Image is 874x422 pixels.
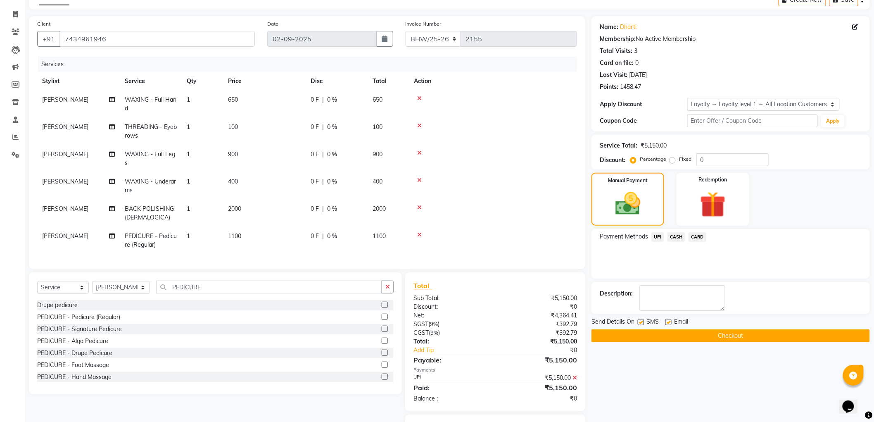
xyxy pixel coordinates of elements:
span: | [322,150,324,159]
div: Net: [407,311,495,320]
span: SMS [646,317,659,328]
span: Total [413,281,432,290]
span: 650 [228,96,238,103]
iframe: chat widget [839,389,866,414]
a: Dharti [620,23,636,31]
span: 1 [187,96,190,103]
span: [PERSON_NAME] [42,232,88,240]
span: 1 [187,205,190,212]
span: 0 F [311,177,319,186]
label: Invoice Number [406,20,442,28]
span: 400 [228,178,238,185]
div: ( ) [407,320,495,329]
span: 2000 [228,205,241,212]
div: Paid: [407,383,495,393]
label: Fixed [679,155,691,163]
div: PEDICURE - Signature Pedicure [37,325,122,334]
span: PEDICURE - Pedicure (Regular) [125,232,177,248]
span: WAXING - Underarms [125,178,176,194]
button: Apply [821,115,845,127]
span: THREADING - Eyebrows [125,123,177,139]
div: PEDICURE - Drupe Pedicure [37,349,112,358]
th: Disc [306,72,368,91]
th: Action [409,72,577,91]
label: Manual Payment [608,177,648,184]
div: Payments [413,367,577,374]
span: | [322,123,324,131]
span: WAXING - Full Hand [125,96,176,112]
span: 0 % [327,95,337,104]
div: 3 [634,47,637,55]
div: 0 [635,59,639,67]
div: ₹392.79 [495,320,583,329]
span: [PERSON_NAME] [42,123,88,131]
div: ₹5,150.00 [495,294,583,303]
a: Add Tip [407,346,510,355]
div: 1458.47 [620,83,641,91]
label: Date [267,20,278,28]
div: ₹5,150.00 [495,337,583,346]
div: ₹392.79 [495,329,583,337]
span: | [322,232,324,241]
div: ₹5,150.00 [495,374,583,382]
th: Qty [182,72,223,91]
span: 100 [228,123,238,131]
input: Search by Name/Mobile/Email/Code [59,31,255,47]
div: Discount: [407,303,495,311]
span: 0 % [327,123,337,131]
div: Sub Total: [407,294,495,303]
span: 0 F [311,123,319,131]
div: Service Total: [600,141,637,150]
span: 1100 [373,232,386,240]
span: CGST [413,329,429,336]
span: 9% [430,329,438,336]
div: PEDICURE - Hand Massage [37,373,112,381]
span: [PERSON_NAME] [42,178,88,185]
div: Coupon Code [600,117,687,125]
label: Redemption [699,176,727,184]
div: Name: [600,23,618,31]
div: Services [38,57,583,72]
span: 900 [228,150,238,158]
span: WAXING - Full Legs [125,150,175,167]
div: PEDICURE - Pedicure (Regular) [37,313,120,322]
button: Checkout [591,329,870,342]
span: 1 [187,123,190,131]
span: 0 F [311,95,319,104]
span: 0 F [311,205,319,213]
span: BACK POLISHING (DERMALOGICA) [125,205,174,221]
span: [PERSON_NAME] [42,205,88,212]
div: ₹0 [495,394,583,403]
th: Total [368,72,409,91]
img: _cash.svg [608,189,648,218]
div: Points: [600,83,618,91]
div: ₹5,150.00 [495,383,583,393]
span: UPI [651,232,664,242]
div: Membership: [600,35,636,43]
span: 400 [373,178,382,185]
span: [PERSON_NAME] [42,150,88,158]
span: | [322,95,324,104]
span: 0 % [327,150,337,159]
span: 0 % [327,205,337,213]
div: ₹0 [495,303,583,311]
span: Send Details On [591,317,634,328]
span: 2000 [373,205,386,212]
span: 1100 [228,232,241,240]
th: Service [120,72,182,91]
div: Total: [407,337,495,346]
label: Percentage [640,155,666,163]
div: PEDICURE - Foot Massage [37,361,109,370]
div: UPI [407,374,495,382]
div: ( ) [407,329,495,337]
input: Enter Offer / Coupon Code [687,114,818,127]
span: CARD [689,232,706,242]
div: Payable: [407,355,495,365]
input: Search or Scan [156,281,382,293]
div: Card on file: [600,59,634,67]
div: Description: [600,289,633,298]
img: _gift.svg [692,188,734,221]
div: Drupe pedicure [37,301,78,310]
span: | [322,177,324,186]
div: ₹5,150.00 [495,355,583,365]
